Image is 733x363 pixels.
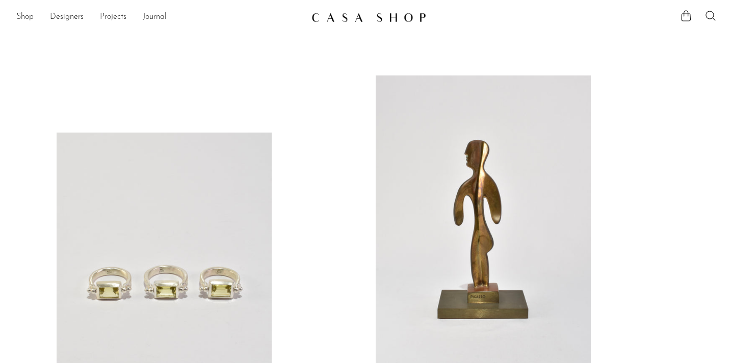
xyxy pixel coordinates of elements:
a: Shop [16,11,34,24]
a: Journal [143,11,167,24]
a: Designers [50,11,84,24]
nav: Desktop navigation [16,9,303,26]
a: Projects [100,11,126,24]
ul: NEW HEADER MENU [16,9,303,26]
